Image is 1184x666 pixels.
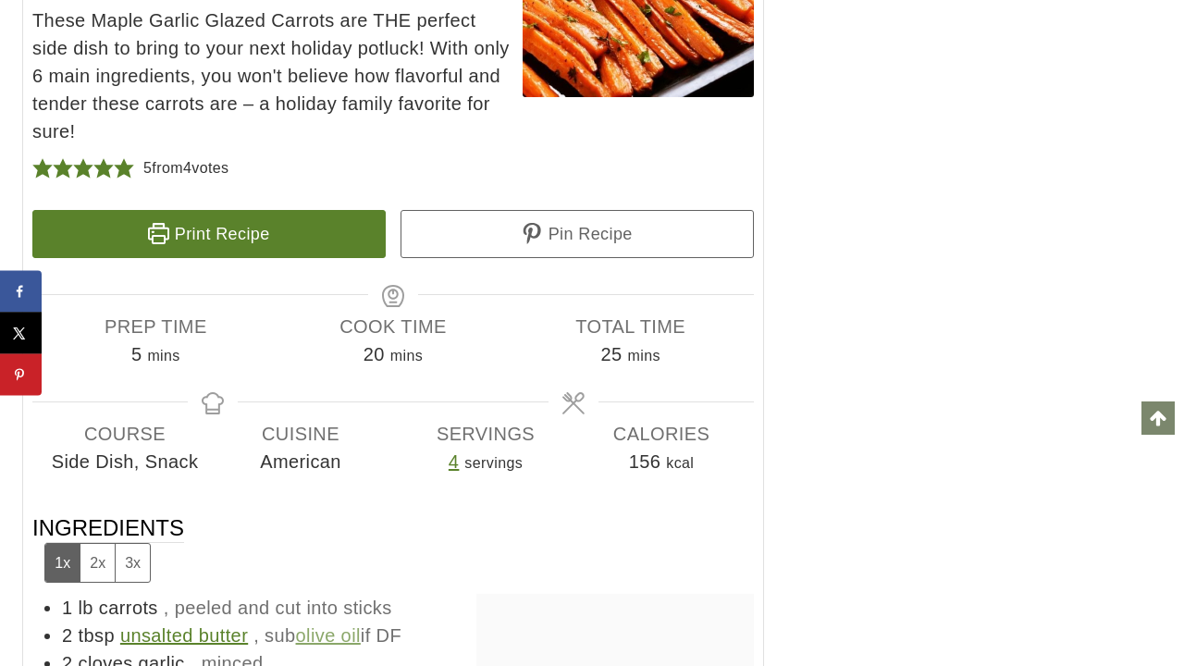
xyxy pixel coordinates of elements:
span: mins [627,348,660,364]
span: 156 [629,451,661,472]
span: 5 [131,344,142,364]
span: mins [390,348,423,364]
span: carrots [99,598,158,618]
span: American [213,448,388,475]
span: 2 [62,625,73,646]
span: Rate this recipe 1 out of 5 stars [32,154,53,182]
span: Cook Time [275,313,512,340]
span: Rate this recipe 5 out of 5 stars [114,154,134,182]
span: kcal [666,455,694,471]
span: servings [464,455,523,471]
span: 25 [600,344,622,364]
button: Adjust servings by 2x [80,544,115,582]
span: Rate this recipe 4 out of 5 stars [93,154,114,182]
span: 4 [183,160,191,176]
a: olive oil [296,625,361,646]
span: lb [79,598,93,618]
span: Ingredients [32,513,184,583]
a: unsalted butter [120,625,248,646]
span: Servings [398,420,573,448]
span: Rate this recipe 2 out of 5 stars [53,154,73,182]
span: , peeled and cut into sticks [164,598,392,618]
a: Adjust recipe servings [449,451,460,472]
button: Adjust servings by 1x [45,544,80,582]
a: Scroll to top [1141,401,1175,435]
span: , sub if DF [253,625,401,646]
span: These Maple Garlic Glazed Carrots are THE perfect side dish to bring to your next holiday potluck... [32,6,754,145]
span: tbsp [79,625,115,646]
span: Rate this recipe 3 out of 5 stars [73,154,93,182]
span: Calories [573,420,749,448]
div: from votes [143,154,228,182]
span: 5 [143,160,152,176]
a: Print Recipe [32,210,386,258]
button: Adjust servings by 3x [115,544,150,582]
span: Prep Time [37,313,275,340]
span: Cuisine [213,420,388,448]
span: Total Time [512,313,749,340]
a: Pin Recipe [401,210,754,258]
span: Side Dish, Snack [37,448,213,475]
span: 1 [62,598,73,618]
span: Course [37,420,213,448]
span: 20 [364,344,385,364]
span: mins [147,348,179,364]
